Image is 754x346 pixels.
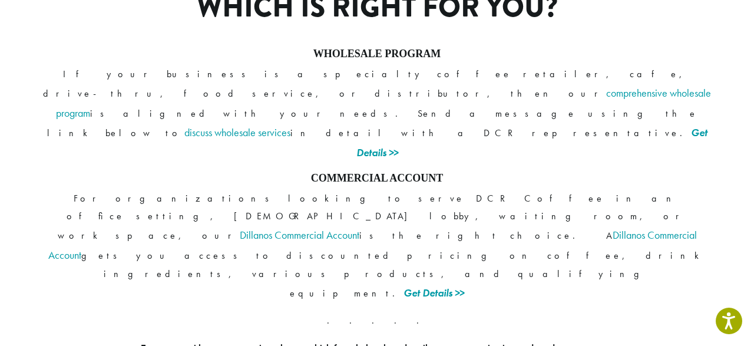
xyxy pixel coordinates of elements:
[56,86,711,120] a: comprehensive wholesale program
[41,190,713,303] p: For organizations looking to serve DCR Coffee in an office setting, [DEMOGRAPHIC_DATA] lobby, wai...
[41,48,713,61] h4: WHOLESALE PROGRAM
[41,65,713,163] p: If your business is a specialty coffee retailer, cafe, drive-thru, food service, or distributor, ...
[41,312,713,329] p: . . . . .
[356,126,707,159] a: Get Details >>
[240,228,359,242] a: Dillanos Commercial Account
[184,126,290,139] a: discuss wholesale services
[48,228,697,262] a: Dillanos Commercial Account
[404,286,464,299] a: Get Details >>
[41,172,713,185] h4: COMMERCIAL ACCOUNT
